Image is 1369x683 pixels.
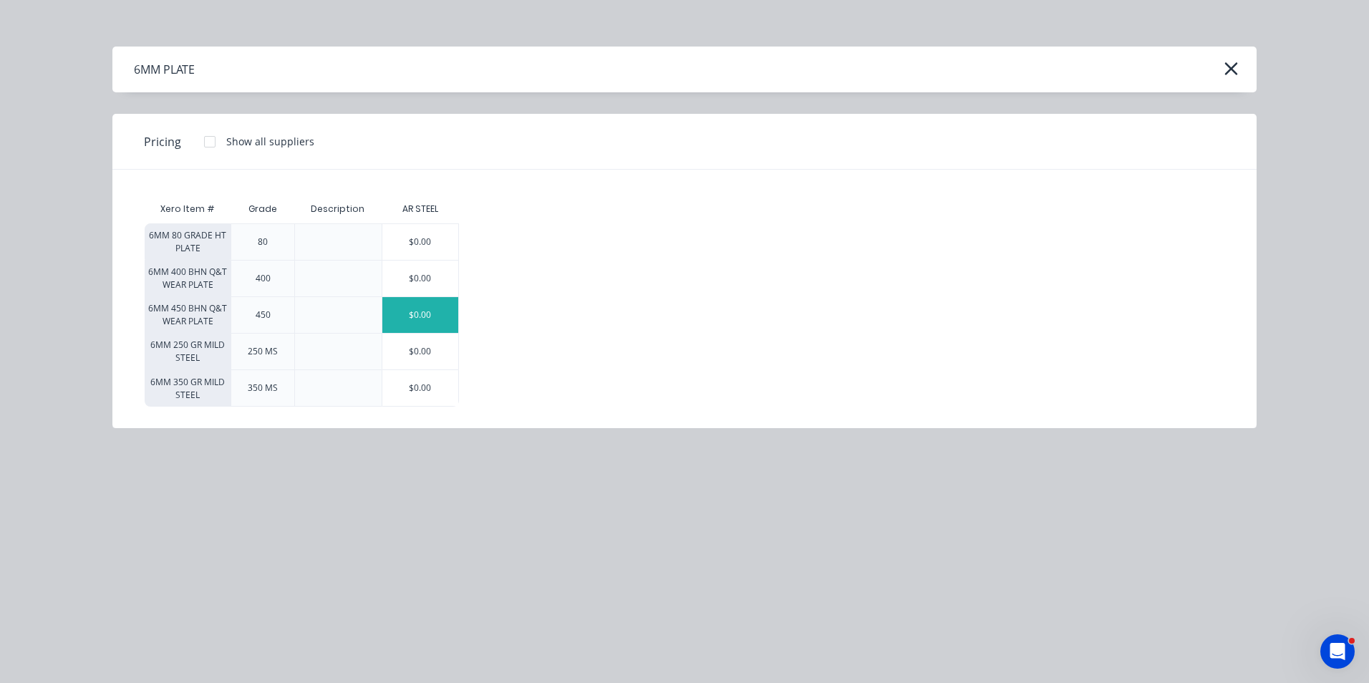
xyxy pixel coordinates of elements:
div: 6MM 400 BHN Q&T WEAR PLATE [145,260,231,296]
div: $0.00 [382,297,459,333]
div: 80 [258,236,268,248]
div: 250 MS [248,345,278,358]
div: $0.00 [382,224,459,260]
div: Xero Item # [145,195,231,223]
iframe: Intercom live chat [1320,634,1355,669]
div: AR STEEL [402,203,438,215]
div: 350 MS [248,382,278,394]
div: Description [299,191,376,227]
div: 6MM PLATE [134,61,195,78]
div: 6MM 250 GR MILD STEEL [145,333,231,369]
div: $0.00 [382,370,459,406]
div: $0.00 [382,261,459,296]
div: 400 [256,272,271,285]
div: 6MM 80 GRADE HT PLATE [145,223,231,260]
div: 450 [256,309,271,321]
div: $0.00 [382,334,459,369]
div: Grade [237,191,289,227]
div: 6MM 350 GR MILD STEEL [145,369,231,407]
div: Show all suppliers [226,134,314,149]
span: Pricing [144,133,181,150]
div: 6MM 450 BHN Q&T WEAR PLATE [145,296,231,333]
